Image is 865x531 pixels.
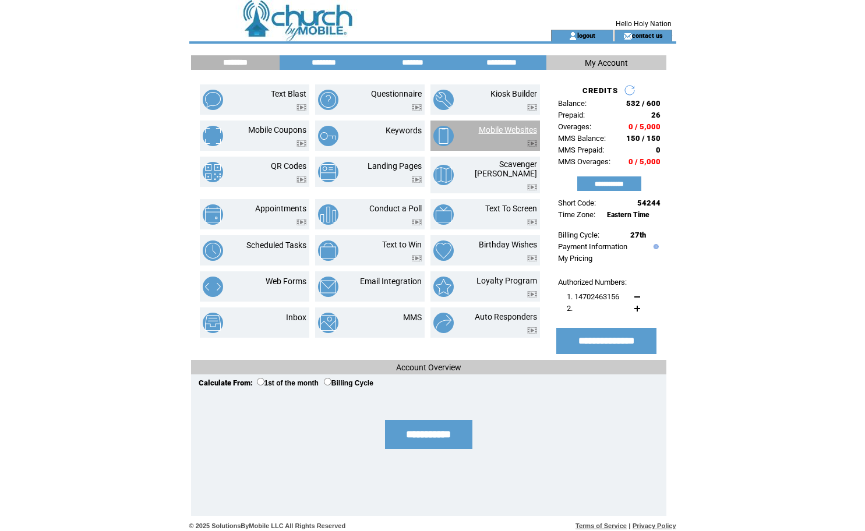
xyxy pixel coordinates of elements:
a: Appointments [255,204,306,213]
a: Auto Responders [475,312,537,321]
span: MMS Overages: [558,157,610,166]
span: 0 [656,146,661,154]
a: QR Codes [271,161,306,171]
a: Terms of Service [576,522,627,529]
img: video.png [527,255,537,261]
span: 0 / 5,000 [629,157,661,166]
a: Text to Win [382,240,422,249]
a: Loyalty Program [476,276,537,285]
img: conduct-a-poll.png [318,204,338,225]
img: text-blast.png [203,90,223,110]
img: video.png [527,219,537,225]
a: My Pricing [558,254,592,263]
img: scheduled-tasks.png [203,240,223,261]
span: Balance: [558,99,587,108]
input: 1st of the month [257,378,264,385]
a: Privacy Policy [633,522,676,529]
a: Kiosk Builder [490,89,537,98]
a: Payment Information [558,242,627,251]
img: video.png [527,327,537,334]
span: Time Zone: [558,210,595,219]
img: video.png [412,176,422,183]
span: 54244 [637,199,661,207]
img: video.png [527,291,537,298]
img: contact_us_icon.gif [623,31,632,41]
span: Authorized Numbers: [558,278,627,286]
img: account_icon.gif [569,31,577,41]
span: 150 / 150 [626,134,661,143]
img: web-forms.png [203,277,223,297]
img: email-integration.png [318,277,338,297]
img: auto-responders.png [433,313,454,333]
span: 1. 14702463156 [567,292,619,301]
img: video.png [412,104,422,111]
a: Scheduled Tasks [246,240,306,250]
span: 532 / 600 [626,99,661,108]
img: text-to-win.png [318,240,338,261]
img: video.png [296,104,306,111]
a: Mobile Websites [479,125,537,134]
img: video.png [296,219,306,225]
span: Billing Cycle: [558,231,599,239]
a: MMS [403,313,422,322]
img: questionnaire.png [318,90,338,110]
a: Email Integration [360,277,422,286]
img: video.png [527,184,537,190]
span: Prepaid: [558,111,585,119]
label: 1st of the month [257,379,319,387]
img: video.png [296,176,306,183]
img: help.gif [651,244,659,249]
img: kiosk-builder.png [433,90,454,110]
img: loyalty-program.png [433,277,454,297]
span: MMS Balance: [558,134,606,143]
span: | [629,522,630,529]
img: video.png [296,140,306,147]
img: mobile-websites.png [433,126,454,146]
input: Billing Cycle [324,378,331,385]
a: Questionnaire [371,89,422,98]
a: Conduct a Poll [369,204,422,213]
img: inbox.png [203,313,223,333]
a: contact us [632,31,663,39]
img: birthday-wishes.png [433,240,454,261]
img: video.png [412,219,422,225]
img: text-to-screen.png [433,204,454,225]
span: Account Overview [396,363,461,372]
img: mms.png [318,313,338,333]
a: Web Forms [266,277,306,286]
span: My Account [585,58,628,68]
img: video.png [412,255,422,261]
span: Short Code: [558,199,596,207]
a: Keywords [386,126,422,135]
img: mobile-coupons.png [203,126,223,146]
img: keywords.png [318,126,338,146]
span: Hello Holy Nation [616,20,672,28]
img: video.png [527,104,537,111]
span: Calculate From: [199,378,253,387]
a: Text Blast [271,89,306,98]
a: Mobile Coupons [248,125,306,134]
span: Overages: [558,122,591,131]
span: MMS Prepaid: [558,146,604,154]
span: 0 / 5,000 [629,122,661,131]
a: logout [577,31,595,39]
span: Eastern Time [607,211,649,219]
span: © 2025 SolutionsByMobile LLC All Rights Reserved [189,522,346,529]
img: landing-pages.png [318,162,338,182]
span: CREDITS [582,86,618,95]
a: Birthday Wishes [479,240,537,249]
img: scavenger-hunt.png [433,165,454,185]
a: Text To Screen [485,204,537,213]
span: 2. [567,304,573,313]
a: Scavenger [PERSON_NAME] [475,160,537,178]
img: video.png [527,140,537,147]
span: 26 [651,111,661,119]
img: appointments.png [203,204,223,225]
label: Billing Cycle [324,379,373,387]
a: Inbox [286,313,306,322]
a: Landing Pages [368,161,422,171]
span: 27th [630,231,646,239]
img: qr-codes.png [203,162,223,182]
